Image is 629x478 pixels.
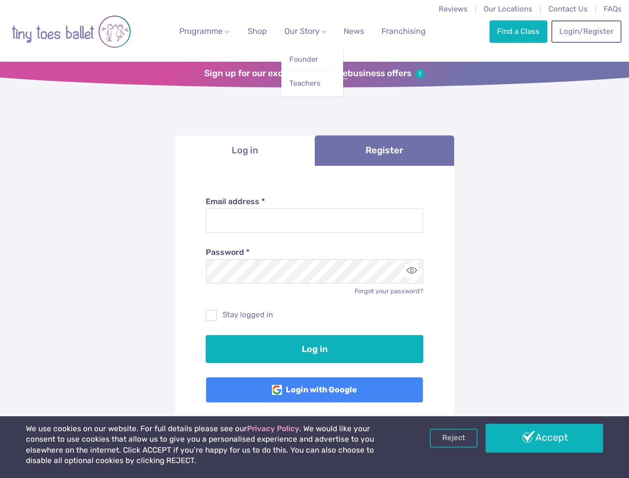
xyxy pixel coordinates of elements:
[604,4,622,13] a: FAQs
[272,385,282,395] img: Google Logo
[248,26,267,36] span: Shop
[377,21,430,41] a: Franchising
[490,20,547,42] a: Find a Class
[175,21,233,41] a: Programme
[381,26,426,36] span: Franchising
[244,21,271,41] a: Shop
[284,26,320,36] span: Our Story
[179,26,223,36] span: Programme
[315,135,454,166] a: Register
[340,21,368,41] a: News
[486,424,603,453] a: Accept
[247,424,299,433] a: Privacy Policy
[289,74,336,93] a: Teachers
[280,21,330,41] a: Our Story
[206,247,423,258] label: Password *
[405,264,418,278] button: Toggle password visibility
[175,166,454,434] div: Log in
[206,310,423,320] label: Stay logged in
[26,424,401,467] p: We use cookies on our website. For full details please see our . We would like your consent to us...
[289,50,336,69] a: Founder
[289,79,320,88] span: Teachers
[289,55,318,64] span: Founder
[551,20,621,42] a: Login/Register
[204,68,425,79] a: Sign up for our exclusivefranchisebusiness offers
[344,26,364,36] span: News
[206,196,423,207] label: Email address *
[355,287,423,295] a: Forgot your password?
[206,377,423,403] a: Login with Google
[484,4,532,13] a: Our Locations
[548,4,588,13] a: Contact Us
[206,335,423,363] button: Log in
[439,4,468,13] a: Reviews
[11,6,131,57] img: tiny toes ballet
[430,429,478,448] a: Reject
